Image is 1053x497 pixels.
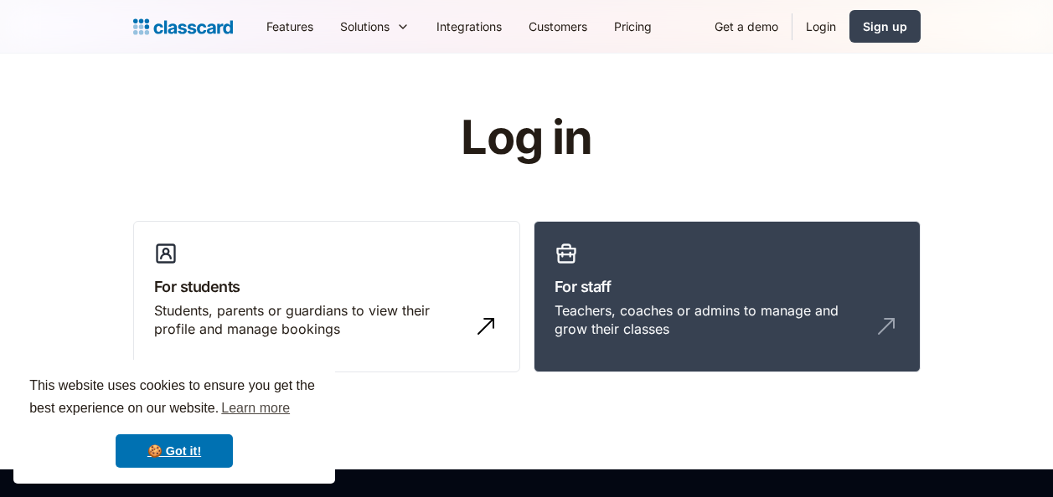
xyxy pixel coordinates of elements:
a: Features [253,8,327,45]
a: For staffTeachers, coaches or admins to manage and grow their classes [534,221,921,373]
h3: For students [154,275,499,298]
div: cookieconsent [13,360,335,484]
a: Login [792,8,849,45]
a: For studentsStudents, parents or guardians to view their profile and manage bookings [133,221,520,373]
div: Teachers, coaches or admins to manage and grow their classes [555,301,866,339]
a: Integrations [423,8,515,45]
a: Pricing [601,8,665,45]
div: Solutions [327,8,423,45]
h1: Log in [261,112,792,164]
div: Solutions [340,18,390,35]
div: Sign up [863,18,907,35]
h3: For staff [555,275,900,298]
a: Get a demo [701,8,792,45]
a: dismiss cookie message [116,434,233,468]
div: Students, parents or guardians to view their profile and manage bookings [154,301,466,339]
a: Sign up [849,10,921,43]
a: Customers [515,8,601,45]
a: home [133,15,233,38]
span: This website uses cookies to ensure you get the best experience on our website. [29,376,319,421]
a: learn more about cookies [219,396,292,421]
